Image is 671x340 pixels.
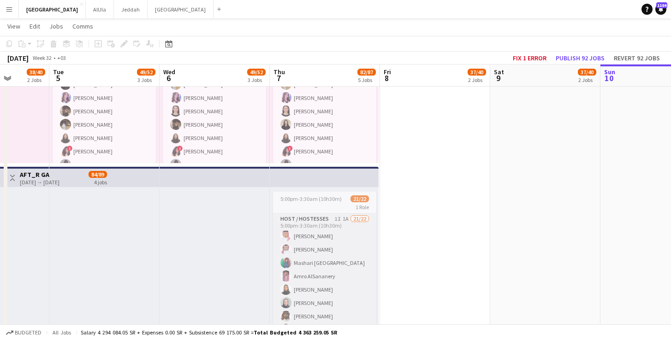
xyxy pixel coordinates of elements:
span: 21/22 [350,195,369,202]
span: 37/40 [578,69,596,76]
span: 8 [382,73,391,83]
a: 1184 [655,4,666,15]
span: Fri [384,68,391,76]
span: 9 [493,73,504,83]
a: Jobs [46,20,67,32]
div: 2 Jobs [578,76,596,83]
a: Comms [69,20,97,32]
span: 38/40 [27,69,45,76]
span: 6 [162,73,175,83]
span: 5:00pm-3:30am (10h30m) (Fri) [280,195,350,202]
span: Week 32 [30,54,53,61]
div: 3 Jobs [137,76,155,83]
span: Comms [72,22,93,30]
span: 82/87 [357,69,376,76]
div: 2 Jobs [468,76,486,83]
a: View [4,20,24,32]
span: Total Budgeted 4 363 259.05 SR [254,329,337,336]
span: Edit [30,22,40,30]
app-job-card: 7:00pm-12:00am (5h) (Thu)11/121 RolePromoter11/127:00pm-12:00am (5h)[PERSON_NAME][PERSON_NAME][PE... [163,27,266,163]
app-card-role: Promoter11/127:00pm-12:00am (5h)[PERSON_NAME][PERSON_NAME][PERSON_NAME][PERSON_NAME][PERSON_NAME]... [163,49,266,227]
button: AlUla [86,0,114,18]
span: 5 [52,73,64,83]
span: ! [177,146,183,151]
span: 7 [272,73,285,83]
span: Budgeted [15,329,42,336]
span: Jobs [49,22,63,30]
span: View [7,22,20,30]
div: +03 [57,54,66,61]
div: Salary 4 294 084.05 SR + Expenses 0.00 SR + Subsistence 69 175.00 SR = [81,329,337,336]
div: 5 Jobs [358,76,375,83]
span: ! [67,146,72,151]
span: ! [287,146,293,151]
span: 37/40 [468,69,486,76]
app-card-role: Promoter11/127:00pm-12:00am (5h)[PERSON_NAME][PERSON_NAME][PERSON_NAME][PERSON_NAME][PERSON_NAME]... [53,49,156,227]
a: Edit [26,20,44,32]
button: Jeddah [114,0,148,18]
div: 4 jobs [94,178,107,186]
span: 1184 [656,2,667,8]
span: 49/52 [137,69,155,76]
button: [GEOGRAPHIC_DATA] [19,0,86,18]
span: 1 Role [356,204,369,211]
div: 2 Jobs [27,76,45,83]
span: 84/89 [89,171,107,178]
span: Sat [494,68,504,76]
button: Publish 92 jobs [552,52,608,64]
button: [GEOGRAPHIC_DATA] [148,0,214,18]
span: Tue [53,68,64,76]
button: Fix 1 error [509,52,550,64]
span: 10 [603,73,615,83]
app-job-card: 7:00pm-1:00am (6h) (Fri)11/121 RolePromoter11/127:00pm-1:00am (6h)[PERSON_NAME][PERSON_NAME][PERS... [273,27,376,163]
h3: AFT_R GA [20,170,59,179]
span: Thu [273,68,285,76]
button: Budgeted [5,328,43,338]
span: All jobs [51,329,73,336]
span: Sun [604,68,615,76]
span: Wed [163,68,175,76]
div: [DATE] [7,53,29,63]
app-card-role: Promoter11/127:00pm-1:00am (6h)[PERSON_NAME][PERSON_NAME][PERSON_NAME][PERSON_NAME][PERSON_NAME][... [273,49,376,227]
app-job-card: 5:00pm-3:30am (10h30m) (Fri)21/221 RoleHost / Hostesses1I1A21/225:00pm-3:30am (10h30m)[PERSON_NAM... [273,192,376,328]
div: [DATE] → [DATE] [20,179,59,186]
span: 49/52 [247,69,266,76]
div: 3 Jobs [248,76,265,83]
button: Revert 92 jobs [610,52,664,64]
app-job-card: 7:00pm-12:00am (5h) (Wed)11/121 RolePromoter11/127:00pm-12:00am (5h)[PERSON_NAME][PERSON_NAME][PE... [53,27,156,163]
